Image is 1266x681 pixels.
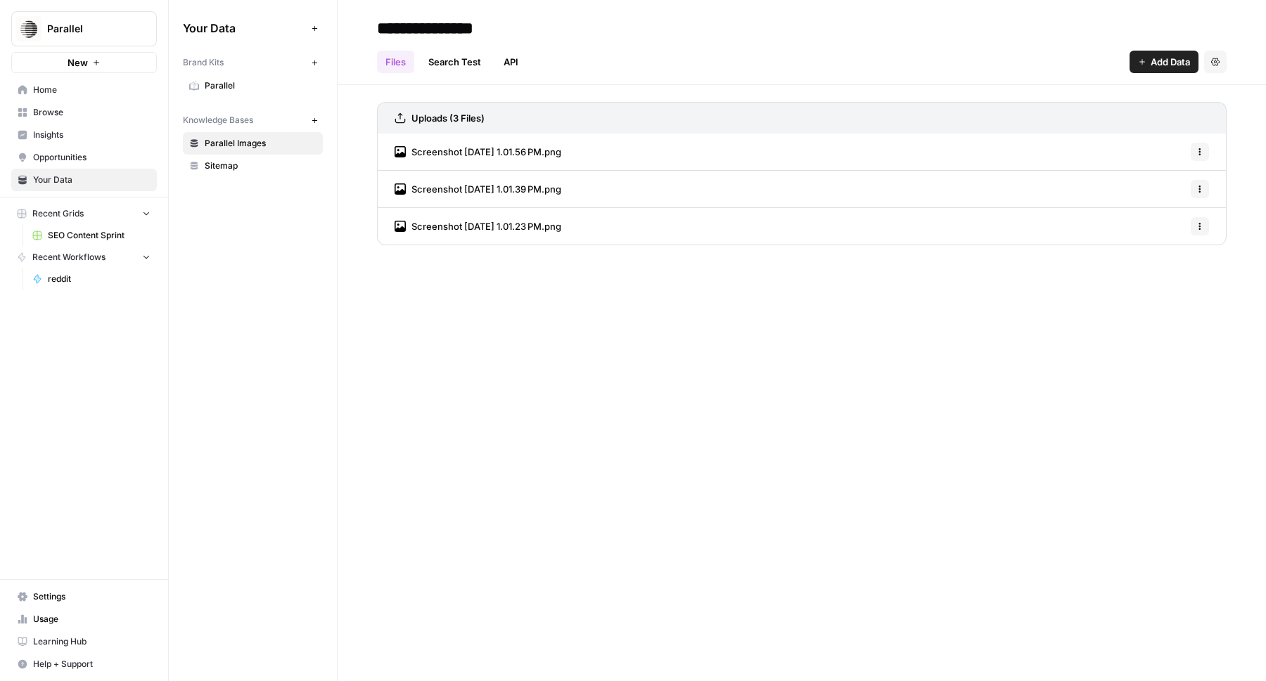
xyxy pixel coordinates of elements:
span: Your Data [183,20,306,37]
span: Add Data [1151,55,1190,69]
a: reddit [26,268,157,290]
a: Usage [11,608,157,630]
div: Send us a message [14,165,267,204]
div: Visit our Knowledge Base [29,223,236,238]
span: Opportunities [33,151,151,164]
span: Recent Workflows [32,251,105,264]
span: New [68,56,88,70]
div: Close [242,22,267,48]
div: Join our AI & SEO Builder's Community!Join our community of 1,000+ folks building the future of A... [15,401,267,467]
img: Profile image for Engineering [177,22,205,51]
a: Search Test [420,51,490,73]
span: Settings [33,590,151,603]
span: Join our community of 1,000+ folks building the future of AI and SEO with AirOps. [29,428,245,454]
a: Visit our Knowledge Base [20,217,261,243]
span: Screenshot [DATE] 1.01.56 PM.png [411,145,561,159]
p: How can we help? [28,124,253,148]
span: Usage [33,613,151,625]
p: Hi [PERSON_NAME] [28,100,253,124]
button: Recent Grids [11,203,157,224]
div: Send us a message [29,177,235,192]
span: SEO Content Sprint [48,229,151,242]
div: Join our AI & SEO Builder's Community! [29,412,252,427]
span: Learning Hub [33,635,151,648]
span: Recent Grids [32,207,84,220]
a: Screenshot [DATE] 1.01.23 PM.png [395,208,561,245]
a: Settings [11,585,157,608]
span: Help + Support [33,658,151,670]
button: Add Data [1130,51,1198,73]
span: Browse [33,106,151,119]
span: Knowledge Bases [183,114,253,127]
span: Messages [187,474,236,484]
a: Browse [11,101,157,124]
img: logo [28,27,99,49]
span: Home [54,474,86,484]
span: Home [33,84,151,96]
span: Parallel [47,22,132,36]
a: Insights [11,124,157,146]
img: Profile image for Manuel [204,22,232,51]
span: reddit [48,273,151,285]
a: Uploads (3 Files) [395,103,485,134]
button: Recent Workflows [11,247,157,268]
a: SEO Content Sprint [26,224,157,247]
span: Insights [33,129,151,141]
span: Your Data [33,174,151,186]
a: Your Data [11,169,157,191]
span: Parallel [205,79,316,92]
a: API [495,51,527,73]
img: Parallel Logo [16,16,41,41]
button: Workspace: Parallel [11,11,157,46]
span: Parallel Images [205,137,316,150]
a: Parallel [183,74,323,97]
a: Learning Hub [11,630,157,653]
a: Files [377,51,414,73]
a: Parallel Images [183,132,323,155]
button: Help + Support [11,653,157,675]
button: New [11,52,157,73]
span: Brand Kits [183,56,224,69]
a: Sitemap [183,155,323,177]
button: Messages [141,439,281,495]
span: Screenshot [DATE] 1.01.39 PM.png [411,182,561,196]
a: Home [11,79,157,101]
a: Opportunities [11,146,157,169]
h3: Uploads (3 Files) [411,111,485,125]
span: Sitemap [205,160,316,172]
span: Screenshot [DATE] 1.01.23 PM.png [411,219,561,233]
a: Screenshot [DATE] 1.01.56 PM.png [395,134,561,170]
a: Screenshot [DATE] 1.01.39 PM.png [395,171,561,207]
